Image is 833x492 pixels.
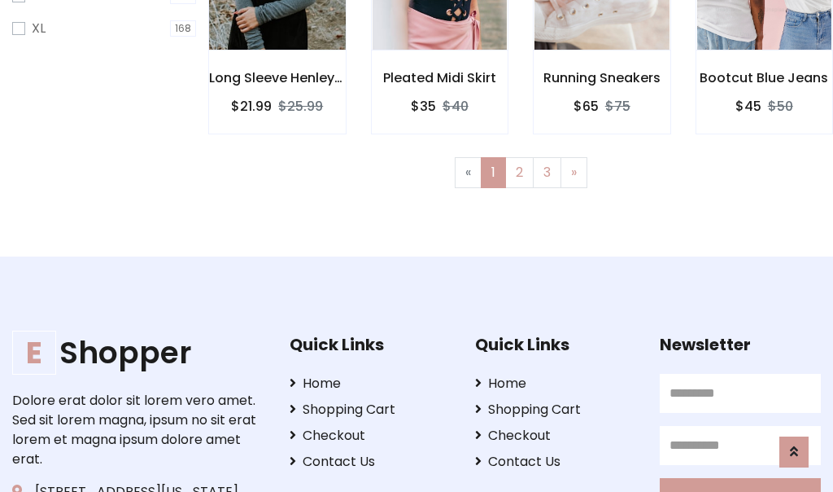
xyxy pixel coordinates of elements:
[475,452,636,472] a: Contact Us
[560,157,587,188] a: Next
[660,335,821,354] h5: Newsletter
[170,20,196,37] span: 168
[571,163,577,182] span: »
[475,426,636,446] a: Checkout
[290,374,451,393] a: Home
[533,157,561,188] a: 3
[443,97,469,116] del: $40
[290,335,451,354] h5: Quick Links
[12,391,264,469] p: Dolore erat dolor sit lorem vero amet. Sed sit lorem magna, ipsum no sit erat lorem et magna ipsu...
[696,70,833,86] h6: Bootcut Blue Jeans
[231,99,272,114] h6: $21.99
[735,99,761,114] h6: $45
[475,374,636,393] a: Home
[220,157,821,188] nav: Page navigation
[574,99,599,114] h6: $65
[209,70,346,86] h6: Long Sleeve Henley T-Shirt
[605,97,630,116] del: $75
[12,331,56,375] span: E
[768,97,793,116] del: $50
[290,426,451,446] a: Checkout
[290,400,451,420] a: Shopping Cart
[534,70,670,86] h6: Running Sneakers
[32,19,46,38] label: XL
[278,97,323,116] del: $25.99
[481,157,506,188] a: 1
[505,157,534,188] a: 2
[372,70,508,86] h6: Pleated Midi Skirt
[12,335,264,371] a: EShopper
[475,335,636,354] h5: Quick Links
[475,400,636,420] a: Shopping Cart
[411,99,436,114] h6: $35
[12,335,264,371] h1: Shopper
[290,452,451,472] a: Contact Us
